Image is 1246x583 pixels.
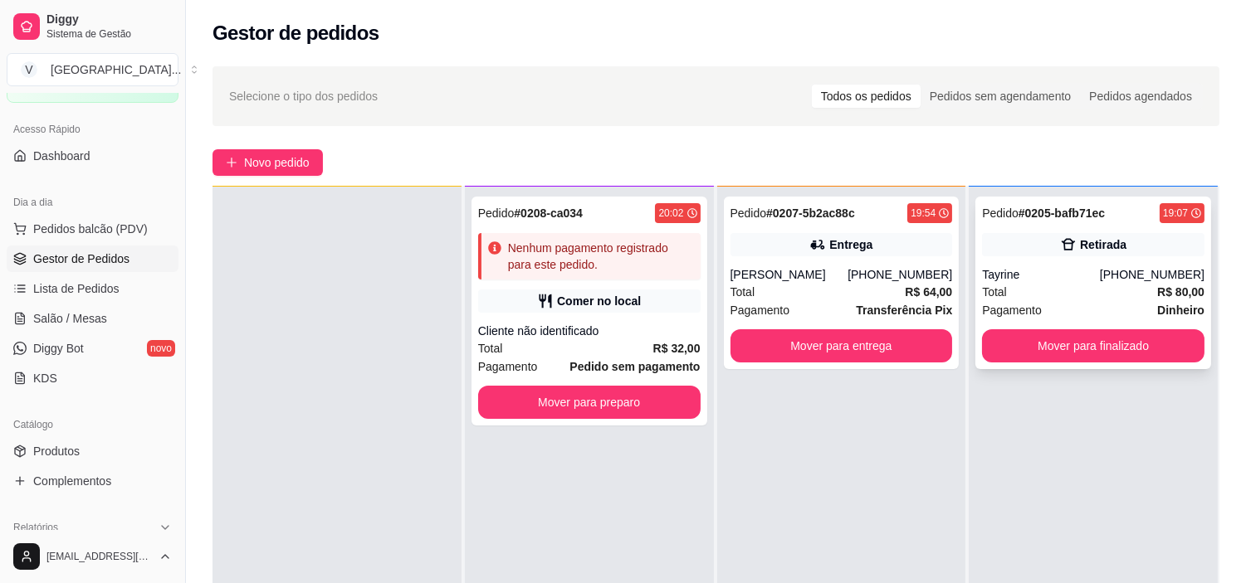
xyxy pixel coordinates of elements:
[7,275,178,302] a: Lista de Pedidos
[226,157,237,168] span: plus
[1100,266,1204,283] div: [PHONE_NUMBER]
[1080,236,1126,253] div: Retirada
[829,236,872,253] div: Entrega
[7,537,178,576] button: [EMAIL_ADDRESS][DOMAIN_NAME]
[33,370,57,386] span: KDS
[244,153,310,172] span: Novo pedido
[13,521,58,534] span: Relatórios
[982,206,1019,220] span: Pedido
[569,360,700,373] strong: Pedido sem pagamento
[33,148,90,164] span: Dashboard
[730,329,953,362] button: Mover para entrega
[557,293,641,309] div: Comer no local
[7,305,178,332] a: Salão / Mesas
[33,250,129,267] span: Gestor de Pedidos
[478,357,538,376] span: Pagamento
[1157,285,1204,299] strong: R$ 80,00
[982,283,1007,301] span: Total
[46,12,172,27] span: Diggy
[911,206,936,220] div: 19:54
[213,20,379,46] h2: Gestor de pedidos
[1080,85,1201,108] div: Pedidos agendados
[848,266,952,283] div: [PHONE_NUMBER]
[982,329,1204,362] button: Mover para finalizado
[7,438,178,464] a: Produtos
[478,323,701,339] div: Cliente não identificado
[905,285,952,299] strong: R$ 64,00
[730,206,767,220] span: Pedido
[33,443,80,459] span: Produtos
[7,411,178,438] div: Catálogo
[856,304,952,317] strong: Transferência Pix
[812,85,921,108] div: Todos os pedidos
[514,206,583,220] strong: # 0208-ca034
[33,310,107,327] span: Salão / Mesas
[478,206,515,220] span: Pedido
[7,189,178,216] div: Dia a dia
[1157,304,1204,317] strong: Dinheiro
[7,468,178,494] a: Complementos
[508,240,694,273] div: Nenhum pagamento registrado para este pedido.
[213,149,323,176] button: Novo pedido
[766,206,855,220] strong: # 0207-5b2ac88c
[7,365,178,391] a: KDS
[653,342,701,355] strong: R$ 32,00
[46,27,172,41] span: Sistema de Gestão
[7,245,178,272] a: Gestor de Pedidos
[229,87,378,105] span: Selecione o tipo dos pedidos
[478,339,503,357] span: Total
[1163,206,1188,220] div: 19:07
[33,280,120,297] span: Lista de Pedidos
[730,301,790,319] span: Pagamento
[46,550,152,563] span: [EMAIL_ADDRESS][DOMAIN_NAME]
[982,266,1100,283] div: Tayrine
[7,116,178,143] div: Acesso Rápido
[7,143,178,169] a: Dashboard
[921,85,1080,108] div: Pedidos sem agendamento
[21,61,37,78] span: V
[730,283,755,301] span: Total
[982,301,1042,319] span: Pagamento
[33,340,84,357] span: Diggy Bot
[658,206,683,220] div: 20:02
[730,266,848,283] div: [PERSON_NAME]
[7,53,178,86] button: Select a team
[7,216,178,242] button: Pedidos balcão (PDV)
[1019,206,1105,220] strong: # 0205-bafb71ec
[51,61,181,78] div: [GEOGRAPHIC_DATA] ...
[7,7,178,46] a: DiggySistema de Gestão
[7,335,178,362] a: Diggy Botnovo
[478,386,701,419] button: Mover para preparo
[33,473,111,489] span: Complementos
[33,221,148,237] span: Pedidos balcão (PDV)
